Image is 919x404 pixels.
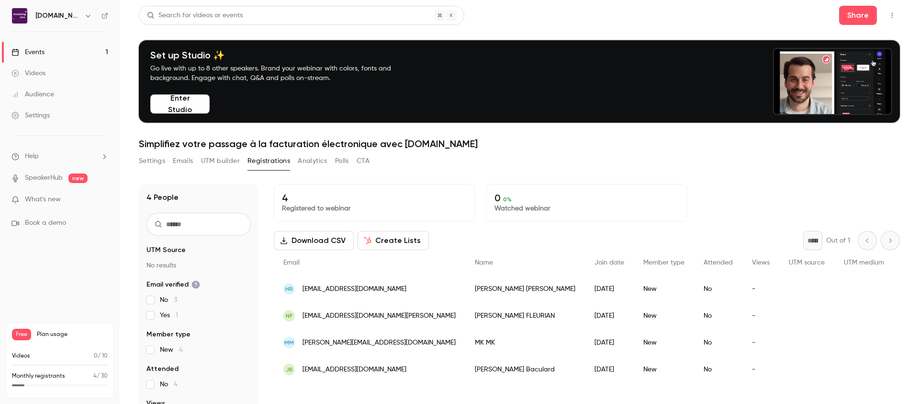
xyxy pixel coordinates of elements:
[826,236,850,245] p: Out of 1
[494,204,679,213] p: Watched webinar
[160,345,183,355] span: New
[303,311,456,321] span: [EMAIL_ADDRESS][DOMAIN_NAME][PERSON_NAME]
[201,153,240,169] button: UTM builder
[179,346,183,353] span: 4
[160,380,178,389] span: No
[11,47,45,57] div: Events
[12,372,65,381] p: Monthly registrants
[109,56,116,63] img: tab_keywords_by_traffic_grey.svg
[146,330,191,339] span: Member type
[585,356,634,383] div: [DATE]
[11,90,54,99] div: Audience
[160,295,177,305] span: No
[150,94,210,114] button: Enter Studio
[844,259,884,266] span: UTM medium
[634,329,694,356] div: New
[752,259,770,266] span: Views
[139,138,900,150] h1: Simplifiez votre passage à la facturation électronique avec [DOMAIN_NAME]
[247,153,290,169] button: Registrations
[25,195,61,205] span: What's new
[146,192,179,203] h1: 4 People
[174,381,178,388] span: 4
[35,11,80,21] h6: [DOMAIN_NAME]
[93,373,97,379] span: 4
[283,259,300,266] span: Email
[68,173,88,183] span: new
[694,329,742,356] div: No
[694,302,742,329] div: No
[742,329,779,356] div: -
[634,276,694,302] div: New
[585,302,634,329] div: [DATE]
[160,311,178,320] span: Yes
[25,151,39,162] span: Help
[173,153,193,169] button: Emails
[146,261,251,270] p: No results
[286,312,292,320] span: NF
[335,153,349,169] button: Polls
[357,153,370,169] button: CTA
[694,356,742,383] div: No
[789,259,825,266] span: UTM source
[285,285,293,293] span: HR
[694,276,742,302] div: No
[146,280,200,289] span: Email verified
[298,153,327,169] button: Analytics
[303,338,456,348] span: [PERSON_NAME][EMAIL_ADDRESS][DOMAIN_NAME]
[286,365,293,374] span: JB
[11,111,50,120] div: Settings
[25,25,108,33] div: Domaine: [DOMAIN_NAME]
[147,11,243,21] div: Search for videos or events
[274,231,354,250] button: Download CSV
[465,329,585,356] div: MK MK
[49,57,74,63] div: Domaine
[465,302,585,329] div: [PERSON_NAME] FLEURIAN
[282,204,467,213] p: Registered to webinar
[146,364,179,374] span: Attended
[12,329,31,340] span: Free
[839,6,877,25] button: Share
[94,353,98,359] span: 0
[12,352,30,360] p: Videos
[704,259,733,266] span: Attended
[742,276,779,302] div: -
[282,192,467,204] p: 4
[150,64,414,83] p: Go live with up to 8 other speakers. Brand your webinar with colors, fonts and background. Engage...
[27,15,47,23] div: v 4.0.25
[25,173,63,183] a: SpeakerHub
[176,312,178,319] span: 1
[643,259,684,266] span: Member type
[150,49,414,61] h4: Set up Studio ✨
[11,69,45,78] div: Videos
[634,302,694,329] div: New
[39,56,46,63] img: tab_domain_overview_orange.svg
[494,192,679,204] p: 0
[25,218,66,228] span: Book a demo
[15,25,23,33] img: website_grey.svg
[358,231,429,250] button: Create Lists
[475,259,493,266] span: Name
[15,15,23,23] img: logo_orange.svg
[37,331,108,338] span: Plan usage
[12,8,27,23] img: Invoicing.plus
[11,151,108,162] li: help-dropdown-opener
[742,356,779,383] div: -
[93,372,108,381] p: / 30
[594,259,624,266] span: Join date
[174,297,177,303] span: 3
[146,245,186,255] span: UTM Source
[465,276,585,302] div: [PERSON_NAME] [PERSON_NAME]
[634,356,694,383] div: New
[303,284,406,294] span: [EMAIL_ADDRESS][DOMAIN_NAME]
[585,276,634,302] div: [DATE]
[94,352,108,360] p: / 10
[465,356,585,383] div: [PERSON_NAME] Baculard
[284,338,294,347] span: MM
[503,196,512,203] span: 0 %
[303,365,406,375] span: [EMAIL_ADDRESS][DOMAIN_NAME]
[585,329,634,356] div: [DATE]
[139,153,165,169] button: Settings
[742,302,779,329] div: -
[119,57,146,63] div: Mots-clés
